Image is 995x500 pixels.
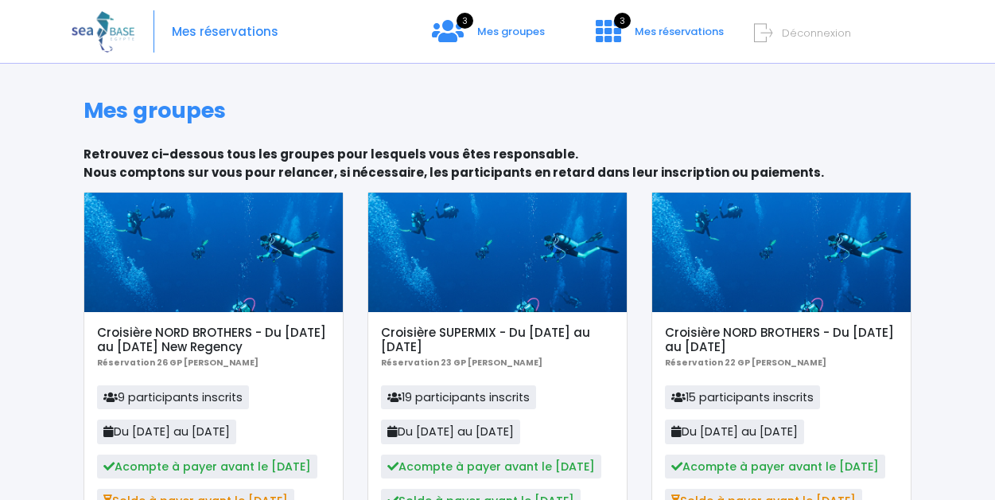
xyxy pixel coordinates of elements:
span: Du [DATE] au [DATE] [381,420,520,443]
b: Réservation 22 GP [PERSON_NAME] [665,357,826,369]
a: 3 Mes réservations [583,29,733,45]
span: Acompte à payer avant le [DATE] [381,455,601,479]
span: Du [DATE] au [DATE] [665,420,804,443]
span: Du [DATE] au [DATE] [97,420,236,443]
span: Acompte à payer avant le [DATE] [665,455,885,479]
span: 19 participants inscrits [381,385,536,409]
span: 3 [614,13,631,29]
span: 3 [457,13,473,29]
h5: Croisière SUPERMIX - Du [DATE] au [DATE] [381,326,613,354]
h1: Mes groupes [84,98,911,123]
b: Réservation 26 GP [PERSON_NAME] [97,357,258,369]
a: 3 Mes groupes [419,29,558,45]
span: Mes groupes [477,24,545,39]
p: Retrouvez ci-dessous tous les groupes pour lesquels vous êtes responsable. Nous comptons sur vous... [84,146,911,182]
h5: Croisière NORD BROTHERS - Du [DATE] au [DATE] [665,326,897,354]
span: Déconnexion [782,25,851,41]
span: Acompte à payer avant le [DATE] [97,455,317,479]
b: Réservation 23 GP [PERSON_NAME] [381,357,542,369]
span: 9 participants inscrits [97,385,249,409]
h5: Croisière NORD BROTHERS - Du [DATE] au [DATE] New Regency [97,326,329,354]
span: Mes réservations [635,24,724,39]
span: 15 participants inscrits [665,385,820,409]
